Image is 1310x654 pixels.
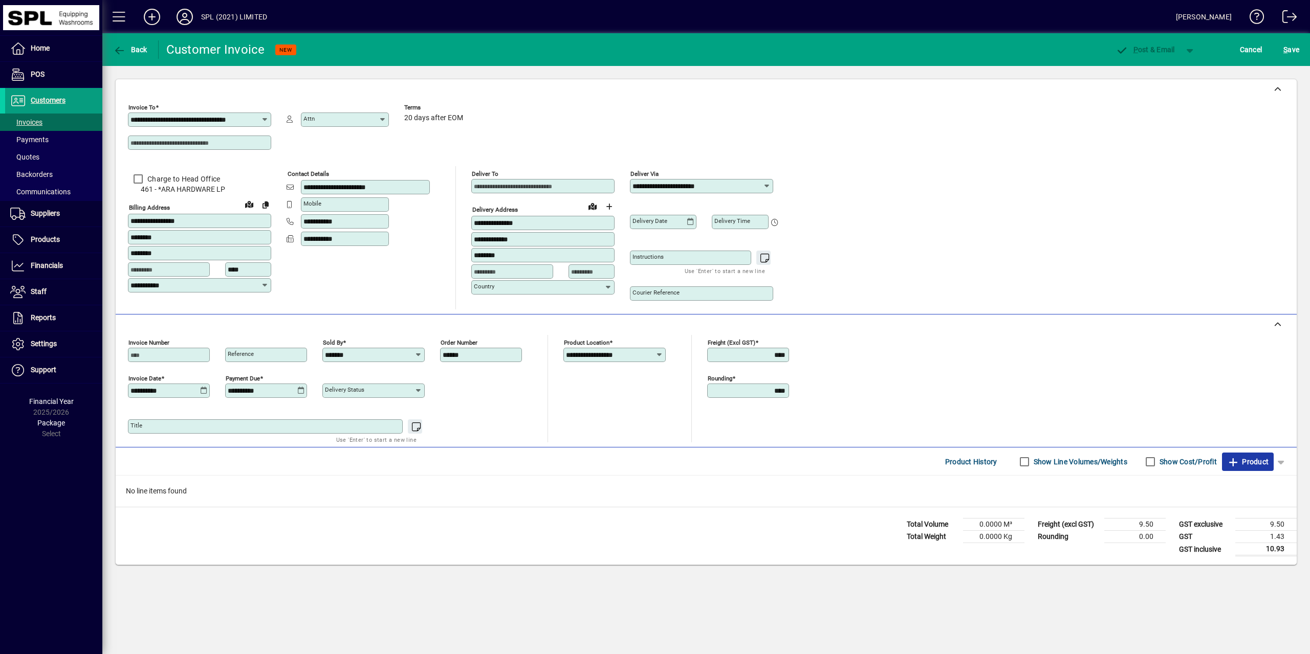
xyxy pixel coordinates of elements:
mat-label: Delivery date [632,217,667,224]
span: Home [31,44,50,52]
mat-label: Delivery time [714,217,750,224]
td: 9.50 [1235,518,1297,531]
span: Cancel [1240,41,1262,58]
mat-label: Deliver via [630,170,659,177]
span: Payments [10,136,49,144]
span: 20 days after EOM [404,114,463,122]
span: Backorders [10,170,53,178]
span: S [1283,46,1287,54]
a: Home [5,36,102,61]
mat-label: Delivery status [325,386,364,393]
mat-hint: Use 'Enter' to start a new line [336,434,417,445]
a: Products [5,227,102,253]
button: Add [136,8,168,26]
mat-label: Product location [564,339,609,346]
div: Customer Invoice [166,41,265,58]
span: Products [31,235,60,243]
span: Invoices [10,118,42,126]
span: Settings [31,340,57,348]
button: Product History [941,453,1001,471]
span: Terms [404,104,466,111]
a: Knowledge Base [1242,2,1264,35]
mat-label: Attn [303,115,315,122]
span: Financial Year [29,397,74,405]
td: Freight (excl GST) [1033,518,1104,531]
a: Settings [5,331,102,357]
a: Financials [5,253,102,279]
mat-hint: Use 'Enter' to start a new line [685,265,765,277]
label: Charge to Head Office [145,174,220,184]
mat-label: Order number [441,339,477,346]
span: ost & Email [1116,46,1175,54]
a: Communications [5,183,102,200]
span: 461 - *ARA HARDWARE LP [128,184,271,195]
span: Quotes [10,153,39,161]
mat-label: Invoice date [128,375,161,382]
a: Backorders [5,166,102,183]
mat-label: Instructions [632,253,664,260]
td: 0.00 [1104,531,1166,543]
span: Communications [10,188,71,196]
span: Back [113,46,147,54]
mat-label: Courier Reference [632,289,680,296]
td: 1.43 [1235,531,1297,543]
a: Logout [1275,2,1297,35]
span: Reports [31,313,56,322]
span: Financials [31,261,63,269]
td: 0.0000 M³ [963,518,1024,531]
mat-label: Deliver To [472,170,498,177]
span: Package [37,419,65,427]
td: 9.50 [1104,518,1166,531]
td: Total Volume [902,518,963,531]
label: Show Cost/Profit [1158,457,1217,467]
button: Save [1281,40,1302,59]
a: Staff [5,279,102,305]
label: Show Line Volumes/Weights [1032,457,1127,467]
mat-label: Rounding [708,375,732,382]
span: Suppliers [31,209,60,217]
button: Post & Email [1110,40,1180,59]
td: GST exclusive [1174,518,1235,531]
button: Choose address [601,198,617,215]
mat-label: Payment due [226,375,260,382]
mat-label: Title [130,422,142,429]
span: Product History [945,454,997,470]
mat-label: Country [474,283,494,290]
a: View on map [241,196,257,212]
div: No line items found [116,476,1297,507]
a: Invoices [5,114,102,131]
a: Suppliers [5,201,102,227]
app-page-header-button: Back [102,40,159,59]
span: NEW [279,47,292,53]
button: Copy to Delivery address [257,196,274,213]
span: P [1133,46,1138,54]
mat-label: Sold by [323,339,343,346]
mat-label: Mobile [303,200,321,207]
button: Back [111,40,150,59]
mat-label: Freight (excl GST) [708,339,755,346]
span: Staff [31,287,47,296]
mat-label: Invoice To [128,104,156,111]
td: GST inclusive [1174,543,1235,556]
div: SPL (2021) LIMITED [201,9,267,25]
a: View on map [584,198,601,214]
span: Support [31,366,56,374]
mat-label: Invoice number [128,339,169,346]
a: Quotes [5,148,102,166]
span: POS [31,70,45,78]
button: Cancel [1237,40,1265,59]
td: 10.93 [1235,543,1297,556]
a: Payments [5,131,102,148]
div: [PERSON_NAME] [1176,9,1232,25]
span: Customers [31,96,65,104]
mat-label: Reference [228,350,254,357]
button: Profile [168,8,201,26]
a: Reports [5,305,102,331]
button: Product [1222,453,1274,471]
td: GST [1174,531,1235,543]
span: ave [1283,41,1299,58]
a: Support [5,357,102,383]
td: Total Weight [902,531,963,543]
span: Product [1227,454,1269,470]
a: POS [5,62,102,87]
